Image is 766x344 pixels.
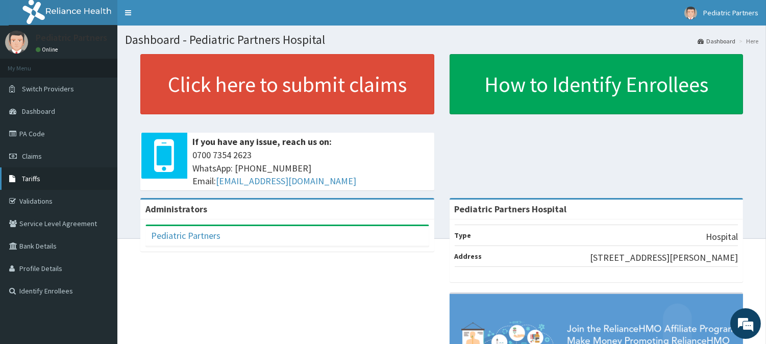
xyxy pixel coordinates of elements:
[125,33,758,46] h1: Dashboard - Pediatric Partners Hospital
[145,203,207,215] b: Administrators
[22,174,40,183] span: Tariffs
[590,251,738,264] p: [STREET_ADDRESS][PERSON_NAME]
[455,203,567,215] strong: Pediatric Partners Hospital
[450,54,744,114] a: How to Identify Enrollees
[698,37,735,45] a: Dashboard
[706,230,738,243] p: Hospital
[22,84,74,93] span: Switch Providers
[455,231,472,240] b: Type
[36,46,60,53] a: Online
[736,37,758,45] li: Here
[22,152,42,161] span: Claims
[192,136,332,148] b: If you have any issue, reach us on:
[455,252,482,261] b: Address
[36,33,107,42] p: Pediatric Partners
[140,54,434,114] a: Click here to submit claims
[22,107,55,116] span: Dashboard
[216,175,356,187] a: [EMAIL_ADDRESS][DOMAIN_NAME]
[703,8,758,17] span: Pediatric Partners
[684,7,697,19] img: User Image
[192,149,429,188] span: 0700 7354 2623 WhatsApp: [PHONE_NUMBER] Email:
[151,230,220,241] a: Pediatric Partners
[5,31,28,54] img: User Image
